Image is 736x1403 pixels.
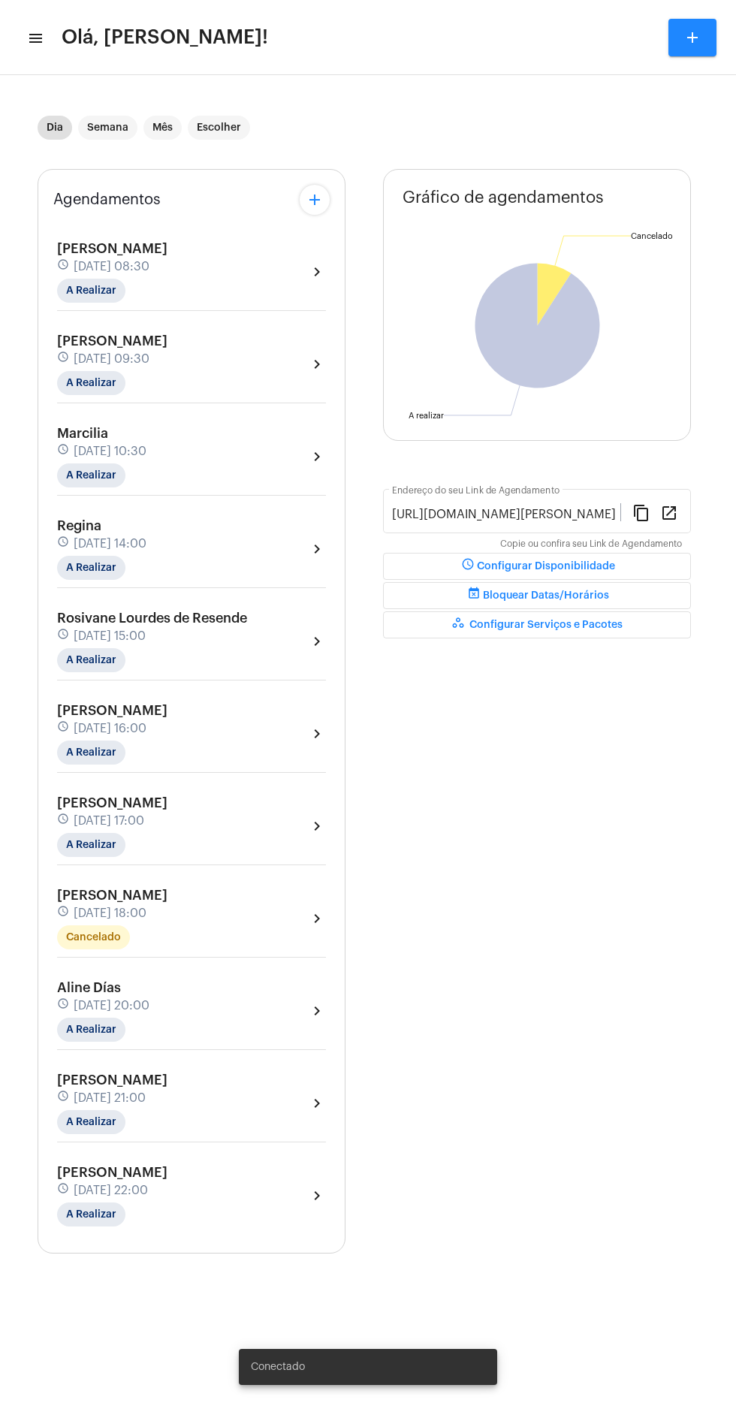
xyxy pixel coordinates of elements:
span: [DATE] 17:00 [74,814,144,828]
mat-chip: Mês [143,116,182,140]
mat-chip: Dia [38,116,72,140]
mat-chip: A Realizar [57,1018,125,1042]
mat-chip: Semana [78,116,137,140]
span: Aline Días [57,981,121,994]
mat-icon: chevron_right [308,1002,326,1020]
mat-icon: schedule [57,1182,71,1199]
mat-icon: schedule [57,813,71,829]
span: [DATE] 22:00 [74,1184,148,1197]
span: [PERSON_NAME] [57,242,167,255]
span: [DATE] 16:00 [74,722,146,735]
button: Configurar Disponibilidade [383,553,691,580]
mat-chip: Escolher [188,116,250,140]
mat-chip: A Realizar [57,1110,125,1134]
span: Regina [57,519,101,533]
span: [PERSON_NAME] [57,704,167,717]
mat-chip: A Realizar [57,648,125,672]
mat-icon: chevron_right [308,1187,326,1205]
mat-icon: content_copy [632,503,650,521]
mat-chip: Cancelado [57,925,130,949]
span: [PERSON_NAME] [57,334,167,348]
mat-icon: chevron_right [308,1094,326,1112]
mat-icon: schedule [57,536,71,552]
mat-icon: chevron_right [308,355,326,373]
mat-icon: add [683,29,701,47]
span: [PERSON_NAME] [57,1166,167,1179]
mat-icon: schedule [57,997,71,1014]
input: Link [392,508,620,521]
span: Conectado [251,1359,305,1374]
span: [PERSON_NAME] [57,1073,167,1087]
mat-chip: A Realizar [57,833,125,857]
mat-icon: schedule [57,720,71,737]
span: Gráfico de agendamentos [403,189,604,207]
mat-icon: chevron_right [308,540,326,558]
span: Bloquear Datas/Horários [465,590,609,601]
mat-chip: A Realizar [57,371,125,395]
span: Marcilia [57,427,108,440]
span: Olá, [PERSON_NAME]! [62,26,268,50]
span: Configurar Disponibilidade [459,561,615,572]
mat-icon: schedule [57,351,71,367]
mat-chip: A Realizar [57,556,125,580]
mat-icon: schedule [57,258,71,275]
span: Agendamentos [53,192,161,208]
span: [DATE] 15:00 [74,629,146,643]
button: Configurar Serviços e Pacotes [383,611,691,638]
mat-icon: chevron_right [308,632,326,650]
mat-chip: A Realizar [57,741,125,765]
mat-icon: sidenav icon [27,29,42,47]
span: [DATE] 14:00 [74,537,146,551]
mat-icon: schedule [57,443,71,460]
text: A realizar [409,412,444,420]
mat-icon: add [306,191,324,209]
mat-hint: Copie ou confira seu Link de Agendamento [500,539,682,550]
mat-icon: chevron_right [308,910,326,928]
mat-icon: workspaces_outlined [451,616,469,634]
span: [DATE] 18:00 [74,907,146,920]
mat-icon: schedule [57,1090,71,1106]
mat-icon: schedule [57,628,71,644]
mat-icon: open_in_new [660,503,678,521]
mat-icon: chevron_right [308,448,326,466]
span: [DATE] 10:30 [74,445,146,458]
span: Rosivane Lourdes de Resende [57,611,247,625]
span: [DATE] 09:30 [74,352,149,366]
button: Bloquear Datas/Horários [383,582,691,609]
text: Cancelado [631,232,673,240]
mat-icon: event_busy [465,587,483,605]
span: [DATE] 21:00 [74,1091,146,1105]
span: [PERSON_NAME] [57,796,167,810]
mat-icon: chevron_right [308,817,326,835]
mat-chip: A Realizar [57,463,125,487]
mat-icon: schedule [57,905,71,922]
mat-icon: schedule [459,557,477,575]
mat-chip: A Realizar [57,1202,125,1226]
mat-icon: chevron_right [308,263,326,281]
span: [DATE] 08:30 [74,260,149,273]
mat-chip: A Realizar [57,279,125,303]
span: Configurar Serviços e Pacotes [451,620,623,630]
span: [PERSON_NAME] [57,889,167,902]
mat-icon: chevron_right [308,725,326,743]
span: [DATE] 20:00 [74,999,149,1012]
